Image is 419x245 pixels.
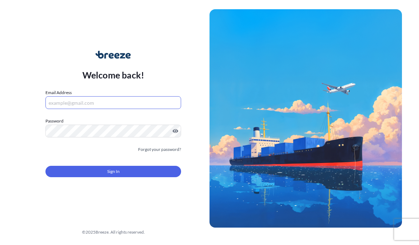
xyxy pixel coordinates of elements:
[82,69,145,81] p: Welcome back!
[107,168,120,175] span: Sign In
[45,96,181,109] input: example@gmail.com
[45,118,181,125] label: Password
[45,166,181,177] button: Sign In
[209,9,402,228] img: Ship illustration
[138,146,181,153] a: Forgot your password?
[173,128,178,134] button: Show password
[17,229,209,236] div: © 2025 Breeze. All rights reserved.
[45,89,72,96] label: Email Address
